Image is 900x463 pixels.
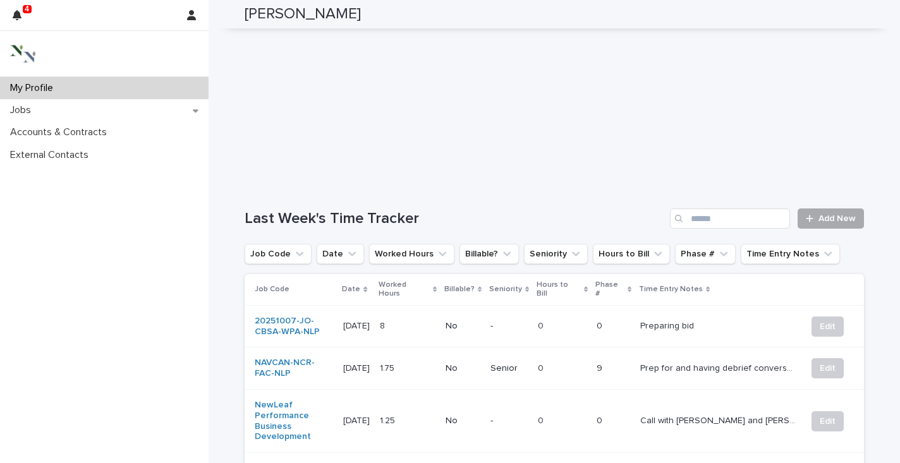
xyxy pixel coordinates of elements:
[380,318,387,332] p: 8
[812,316,844,337] button: Edit
[597,363,630,374] p: 9
[245,305,864,347] tr: 20251007-JO-CBSA-WPA-NLP [DATE][DATE] 88 No-00 0Preparing bidPreparing bid Edit
[595,278,624,301] p: Phase #
[818,214,856,223] span: Add New
[13,8,29,30] div: 4
[10,41,35,66] img: 3bAFpBnQQY6ys9Fa9hsD
[446,416,480,426] p: No
[490,416,528,426] p: -
[538,361,546,374] p: 0
[245,244,312,264] button: Job Code
[593,244,670,264] button: Hours to Bill
[255,316,333,337] a: 20251007-JO-CBSA-WPA-NLP
[538,413,546,426] p: 0
[675,244,736,264] button: Phase #
[245,347,864,390] tr: NAVCAN-NCR-FAC-NLP [DATE][DATE] 1.751.75 NoSenior00 9Prep for and having debrief conversation wit...
[597,321,630,332] p: 0
[670,208,790,229] input: Search
[342,282,360,296] p: Date
[245,5,361,23] h2: [PERSON_NAME]
[343,318,372,332] p: [DATE]
[25,4,29,13] p: 4
[812,411,844,431] button: Edit
[459,244,519,264] button: Billable?
[640,318,696,332] p: Preparing bid
[245,389,864,452] tr: NewLeaf Performance Business Development [DATE][DATE] 1.251.25 No-00 0Call with [PERSON_NAME] and...
[444,282,475,296] p: Billable?
[639,282,703,296] p: Time Entry Notes
[317,244,364,264] button: Date
[820,320,836,333] span: Edit
[245,210,665,228] h1: Last Week's Time Tracker
[5,126,117,138] p: Accounts & Contracts
[379,278,429,301] p: Worked Hours
[255,358,333,379] a: NAVCAN-NCR-FAC-NLP
[490,321,528,332] p: -
[380,413,398,426] p: 1.25
[5,82,63,94] p: My Profile
[537,278,580,301] p: Hours to Bill
[5,104,41,116] p: Jobs
[741,244,840,264] button: Time Entry Notes
[343,361,372,374] p: [DATE]
[820,362,836,375] span: Edit
[343,413,372,426] p: [DATE]
[489,282,522,296] p: Seniority
[255,282,289,296] p: Job Code
[597,416,630,426] p: 0
[640,361,799,374] p: Prep for and having debrief conversation with Tavis, Isabel and Emily
[380,361,397,374] p: 1.75
[812,358,844,378] button: Edit
[5,149,99,161] p: External Contacts
[255,400,333,442] a: NewLeaf Performance Business Development
[446,321,480,332] p: No
[798,208,864,229] a: Add New
[524,244,588,264] button: Seniority
[538,318,546,332] p: 0
[820,415,836,428] span: Edit
[640,413,799,426] p: Call with Tavis and Jean re: potential facilitated conversation mandate; follow up with Vi
[490,363,528,374] p: Senior
[369,244,454,264] button: Worked Hours
[446,363,480,374] p: No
